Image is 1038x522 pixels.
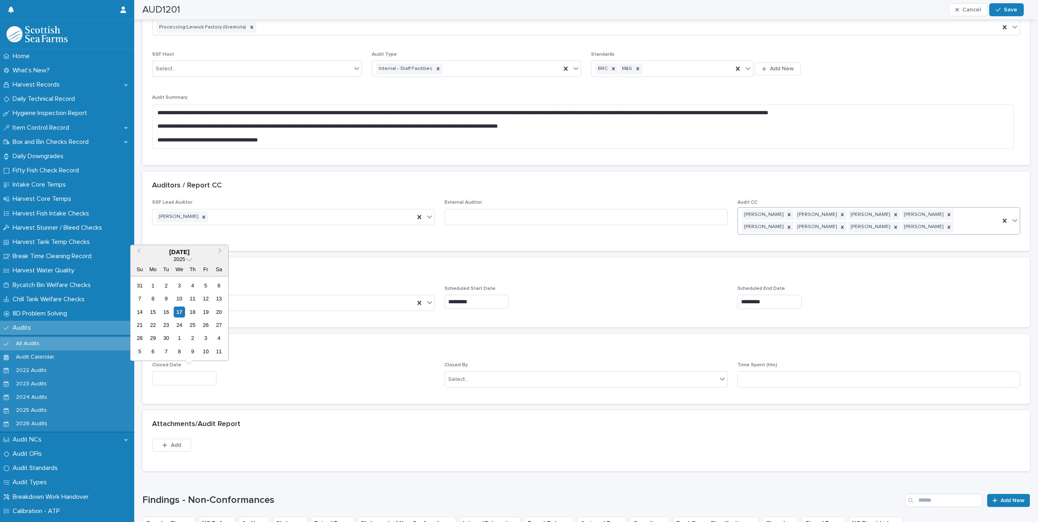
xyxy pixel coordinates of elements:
div: Choose Friday, September 26th, 2025 [200,320,211,331]
span: 2025 [174,256,185,262]
p: Chill Tank Welfare Checks [9,296,91,303]
div: Choose Monday, September 8th, 2025 [147,293,158,304]
button: Add [152,439,191,452]
div: Choose Thursday, September 4th, 2025 [187,280,198,291]
span: SSF Lead Auditor [152,200,192,205]
a: Add New [987,494,1030,507]
p: Hygiene Inspection Report [9,109,94,117]
div: Choose Monday, September 22nd, 2025 [147,320,158,331]
p: Home [9,52,36,60]
p: Audit Calendar [9,354,61,361]
p: 8D Problem Solving [9,310,74,318]
div: Choose Thursday, October 2nd, 2025 [187,333,198,344]
p: Audit NCs [9,436,48,444]
span: Cancel [962,7,981,13]
div: Choose Saturday, September 20th, 2025 [214,307,225,318]
div: Choose Thursday, October 9th, 2025 [187,346,198,357]
p: Break Time Cleaning Record [9,252,98,260]
span: Add New [1001,498,1025,503]
span: Closed By [445,363,468,368]
div: Choose Friday, September 5th, 2025 [200,280,211,291]
span: Scheduled End Date [737,286,785,291]
div: [PERSON_NAME] [848,222,891,233]
button: Previous Month [131,246,144,259]
div: Choose Monday, October 6th, 2025 [147,346,158,357]
div: [PERSON_NAME] [902,209,944,220]
h2: Attachments/Audit Report [152,420,240,429]
span: Closed Date [152,363,181,368]
span: SSF Host [152,52,174,57]
span: Time Spent (Hrs) [737,363,777,368]
span: Audit Type [372,52,397,57]
h2: Auditors / Report CC [152,181,222,190]
p: Fifty Fish Check Record [9,167,85,174]
div: Choose Friday, September 12th, 2025 [200,293,211,304]
span: External Auditor [445,200,482,205]
div: [DATE] [131,248,228,256]
h1: Findings - Non-Conformances [142,494,902,506]
div: Choose Monday, September 1st, 2025 [147,280,158,291]
div: Select... [448,375,469,384]
div: Tu [161,264,172,275]
p: Harvest Stunner / Bleed Checks [9,224,109,232]
p: 2023 Audits [9,381,53,387]
div: Choose Sunday, September 7th, 2025 [134,293,145,304]
div: Choose Wednesday, September 17th, 2025 [174,307,185,318]
div: Choose Sunday, August 31st, 2025 [134,280,145,291]
p: Harvest Water Quality [9,267,81,274]
p: Audits [9,324,37,332]
p: Harvest Fish Intake Checks [9,210,96,217]
p: Box and Bin Checks Record [9,138,95,146]
div: Choose Wednesday, October 8th, 2025 [174,346,185,357]
p: Bycatch Bin Welfare Checks [9,281,97,289]
button: Next Month [214,246,227,259]
div: Choose Thursday, September 25th, 2025 [187,320,198,331]
p: Audit Types [9,478,53,486]
div: Choose Saturday, September 6th, 2025 [214,280,225,291]
div: Search [905,494,982,507]
div: Choose Saturday, September 13th, 2025 [214,293,225,304]
p: 2026 Audits [9,420,54,427]
div: Processing/Lerwick Factory (Gremista) [157,22,247,33]
p: Audit OFIs [9,450,48,458]
p: Daily Technical Record [9,95,81,103]
div: Choose Wednesday, September 24th, 2025 [174,320,185,331]
div: Choose Tuesday, September 30th, 2025 [161,333,172,344]
div: Choose Friday, September 19th, 2025 [200,307,211,318]
div: Su [134,264,145,275]
div: Choose Wednesday, September 3rd, 2025 [174,280,185,291]
span: Save [1004,7,1017,13]
p: Harvest Records [9,81,66,89]
div: [PERSON_NAME] [157,211,199,222]
div: Internal - Staff Facilities [376,63,434,74]
div: month 2025-09 [133,279,225,358]
span: Audit CC [737,200,757,205]
span: Standards [591,52,615,57]
div: Choose Tuesday, September 9th, 2025 [161,293,172,304]
p: What's New? [9,67,56,74]
div: Choose Thursday, September 11th, 2025 [187,293,198,304]
p: 2025 Audits [9,407,53,414]
button: Cancel [949,3,988,16]
p: Harvest Tank Temp Checks [9,238,96,246]
p: Item Control Record [9,124,76,132]
div: Sa [214,264,225,275]
div: Fr [200,264,211,275]
div: Choose Monday, September 15th, 2025 [147,307,158,318]
div: Choose Sunday, September 14th, 2025 [134,307,145,318]
div: [PERSON_NAME] [742,209,785,220]
div: [PERSON_NAME] [795,209,838,220]
div: Choose Friday, October 10th, 2025 [200,346,211,357]
span: Add New [770,66,794,72]
div: M&S [619,63,633,74]
div: Mo [147,264,158,275]
div: Choose Thursday, September 18th, 2025 [187,307,198,318]
div: Choose Friday, October 3rd, 2025 [200,333,211,344]
div: [PERSON_NAME] [795,222,838,233]
p: Calibration - ATP [9,507,66,515]
span: Audit Summary [152,95,188,100]
span: Scheduled Start Date [445,286,495,291]
div: Choose Monday, September 29th, 2025 [147,333,158,344]
div: Choose Saturday, September 27th, 2025 [214,320,225,331]
div: Choose Tuesday, October 7th, 2025 [161,346,172,357]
